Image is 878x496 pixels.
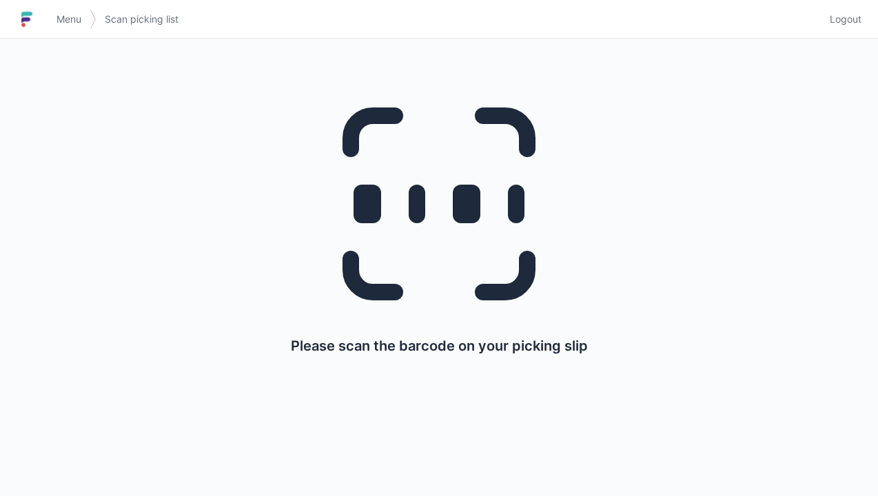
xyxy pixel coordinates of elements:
span: Scan picking list [105,12,178,26]
img: logo-small.jpg [17,8,37,30]
p: Please scan the barcode on your picking slip [291,336,588,355]
a: Logout [821,7,861,32]
span: Menu [57,12,81,26]
span: Logout [830,12,861,26]
a: Menu [48,7,90,32]
img: svg> [90,3,96,36]
a: Scan picking list [96,7,187,32]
